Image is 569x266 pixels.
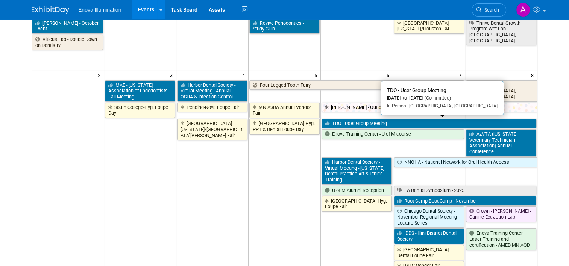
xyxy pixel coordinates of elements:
a: [GEOGRAPHIC_DATA][US_STATE]/Houston-L&L [394,18,464,34]
a: NNOHA - National Network for Oral Health Access [394,157,537,167]
a: Revive Periodontics - Study Club [249,18,320,34]
a: Root Camp Boot Camp - November [394,196,536,206]
a: [GEOGRAPHIC_DATA] - Dental Loupe Fair [394,245,464,260]
a: Enova Training Center Laser Training and certification - AMED MN AGD [466,228,536,250]
span: (Committed) [423,95,451,101]
a: LA Dental Symposium - 2025 [394,186,536,195]
a: Enova Training Center - U of M course [322,129,464,139]
a: South College-Hyg. Loupe Day [105,103,175,118]
span: 2 [97,70,104,80]
a: [PERSON_NAME] - October Event [32,18,103,34]
span: Search [482,7,499,13]
a: Chicago Dental Society - November Regional Meeting Lecture Series [394,206,464,228]
a: Thrive Dental Growth Program Wet Lab - [GEOGRAPHIC_DATA], [GEOGRAPHIC_DATA] [466,18,536,46]
a: Pending-Nova Loupe Fair [177,103,247,112]
span: Enova Illumination [78,7,121,13]
a: Harbor Dental Society - Virtual Meeting - Annual OSHA & Infection Control [177,80,247,102]
a: Viticus Lab - Double Down on Dentistry [32,35,103,50]
a: Harbor Dental Society - Virtual Meeting - [US_STATE] Dental Practice Art & Ethics Training [322,157,392,185]
a: U of M Alumni Reception [322,186,392,195]
span: 3 [169,70,176,80]
a: [GEOGRAPHIC_DATA]-Hyg. Loupe Fair [322,196,392,212]
a: [PERSON_NAME] - Out of Office [322,103,537,112]
a: Crown - [PERSON_NAME] - Canine Extraction Lab [466,206,536,222]
span: 7 [458,70,465,80]
span: 5 [314,70,320,80]
a: AzVTA ([US_STATE] Veterinary Technician Association) Annual Conference [466,129,536,157]
span: 4 [241,70,248,80]
div: [DATE] to [DATE] [387,95,498,101]
span: [GEOGRAPHIC_DATA], [GEOGRAPHIC_DATA] [406,103,498,109]
a: [GEOGRAPHIC_DATA]-Hyg. PPT & Dental Loupe Day [249,119,320,134]
a: MAE - [US_STATE] Association of Endodontists - Fall Meeting [105,80,175,102]
img: ExhibitDay [32,6,69,14]
a: MN ASDA Annual Vendor Fair [249,103,320,118]
a: IDDS - Illini District Dental Society [394,228,464,244]
a: Search [472,3,506,17]
img: Andrea Miller [516,3,530,17]
span: 6 [386,70,393,80]
a: TDO - User Group Meeting [322,119,536,128]
span: TDO - User Group Meeting [387,87,446,93]
a: Four Legged Tooth Fairy [249,80,464,90]
span: 8 [530,70,537,80]
span: In-Person [387,103,406,109]
a: [GEOGRAPHIC_DATA][US_STATE]/[GEOGRAPHIC_DATA][PERSON_NAME] Fair [177,119,247,140]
